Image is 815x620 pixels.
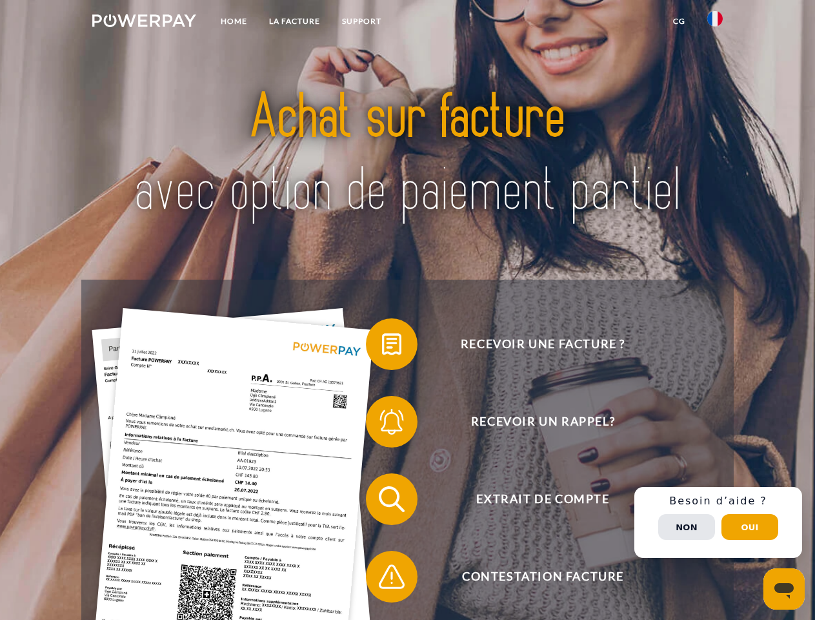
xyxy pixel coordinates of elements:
span: Contestation Facture [385,551,701,603]
img: fr [707,11,723,26]
a: LA FACTURE [258,10,331,33]
button: Non [658,514,715,540]
h3: Besoin d’aide ? [642,495,794,508]
img: logo-powerpay-white.svg [92,14,196,27]
div: Schnellhilfe [634,487,802,558]
img: qb_warning.svg [376,561,408,593]
img: qb_search.svg [376,483,408,515]
button: Recevoir une facture ? [366,318,701,370]
span: Recevoir un rappel? [385,396,701,448]
button: Contestation Facture [366,551,701,603]
iframe: Bouton de lancement de la fenêtre de messagerie [763,568,805,610]
img: qb_bell.svg [376,406,408,438]
button: Recevoir un rappel? [366,396,701,448]
a: Home [210,10,258,33]
a: CG [662,10,696,33]
button: Extrait de compte [366,473,701,525]
span: Recevoir une facture ? [385,318,701,370]
button: Oui [721,514,778,540]
img: title-powerpay_fr.svg [123,62,692,247]
a: Support [331,10,392,33]
img: qb_bill.svg [376,328,408,360]
span: Extrait de compte [385,473,701,525]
